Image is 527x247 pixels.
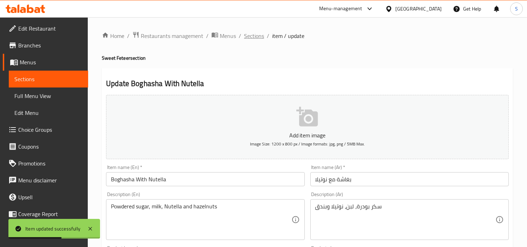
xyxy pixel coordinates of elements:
a: Edit Restaurant [3,20,88,37]
span: Menus [20,58,83,66]
span: Restaurants management [141,32,203,40]
a: Sections [244,32,264,40]
span: Menus [220,32,236,40]
span: Promotions [18,159,83,168]
a: Choice Groups [3,121,88,138]
h4: Sweet Feteer section [102,54,513,61]
li: / [267,32,269,40]
span: Choice Groups [18,125,83,134]
span: Menu disclaimer [18,176,83,184]
button: Add item imageImage Size: 1200 x 800 px / Image formats: jpg, png / 5MB Max. [106,95,509,159]
li: / [239,32,241,40]
a: Menus [211,31,236,40]
textarea: Powdered sugar, milk, Nutella and hazelnuts [111,203,291,236]
a: Sections [9,71,88,87]
p: Add item image [117,131,498,139]
a: Restaurants management [132,31,203,40]
a: Upsell [3,189,88,206]
a: Home [102,32,124,40]
textarea: سكر بودرة، لبن، نوتيلا وبندق [315,203,495,236]
a: Branches [3,37,88,54]
input: Enter name En [106,172,304,186]
a: Menus [3,54,88,71]
input: Enter name Ar [310,172,509,186]
span: Upsell [18,193,83,201]
span: item / update [272,32,304,40]
span: Edit Restaurant [18,24,83,33]
span: Coverage Report [18,210,83,218]
a: Coupons [3,138,88,155]
div: [GEOGRAPHIC_DATA] [395,5,442,13]
a: Menu disclaimer [3,172,88,189]
span: Image Size: 1200 x 800 px / Image formats: jpg, png / 5MB Max. [250,140,365,148]
li: / [206,32,209,40]
span: Edit Menu [14,109,83,117]
span: Coupons [18,142,83,151]
a: Grocery Checklist [3,222,88,239]
h2: Update Boghasha With Nutella [106,78,509,89]
a: Edit Menu [9,104,88,121]
a: Coverage Report [3,206,88,222]
span: Sections [14,75,83,83]
div: Menu-management [319,5,362,13]
a: Promotions [3,155,88,172]
span: S [515,5,518,13]
a: Full Menu View [9,87,88,104]
nav: breadcrumb [102,31,513,40]
span: Branches [18,41,83,50]
span: Full Menu View [14,92,83,100]
li: / [127,32,130,40]
div: Item updated successfully [25,225,80,233]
